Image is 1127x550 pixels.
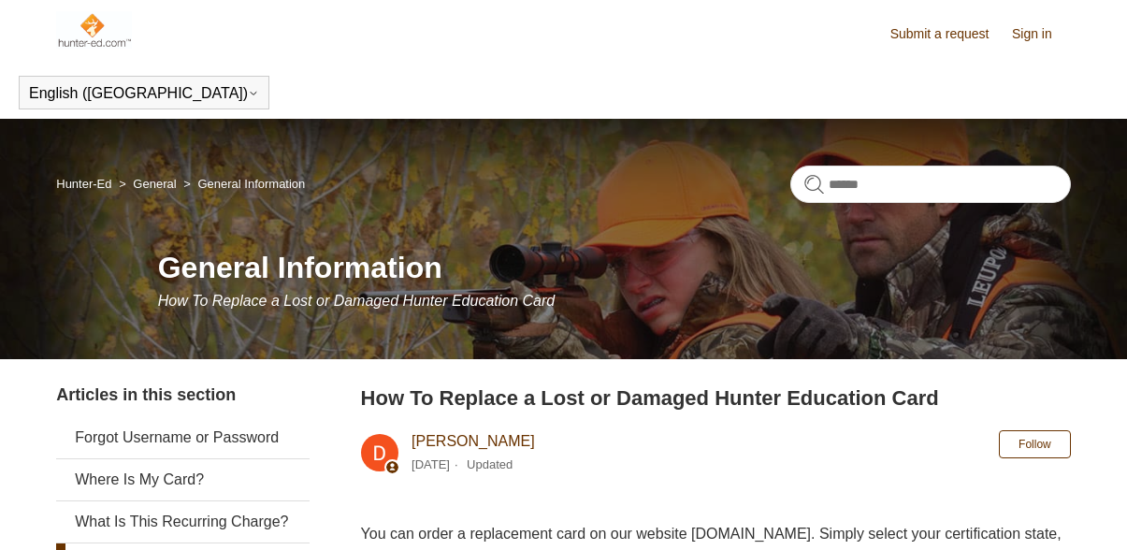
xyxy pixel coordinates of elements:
[158,245,1071,290] h1: General Information
[361,383,1071,413] h2: How To Replace a Lost or Damaged Hunter Education Card
[180,177,305,191] li: General Information
[56,11,132,49] img: Hunter-Ed Help Center home page
[56,385,236,404] span: Articles in this section
[56,501,310,543] a: What Is This Recurring Charge?
[890,24,1008,44] a: Submit a request
[133,177,176,191] a: General
[412,457,450,471] time: 03/04/2024, 09:49
[56,177,111,191] a: Hunter-Ed
[197,177,305,191] a: General Information
[115,177,180,191] li: General
[412,433,535,449] a: [PERSON_NAME]
[56,417,310,458] a: Forgot Username or Password
[999,430,1071,458] button: Follow Article
[467,457,513,471] li: Updated
[56,459,310,500] a: Where Is My Card?
[29,85,259,102] button: English ([GEOGRAPHIC_DATA])
[790,166,1071,203] input: Search
[1012,24,1071,44] a: Sign in
[56,177,115,191] li: Hunter-Ed
[158,293,556,309] span: How To Replace a Lost or Damaged Hunter Education Card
